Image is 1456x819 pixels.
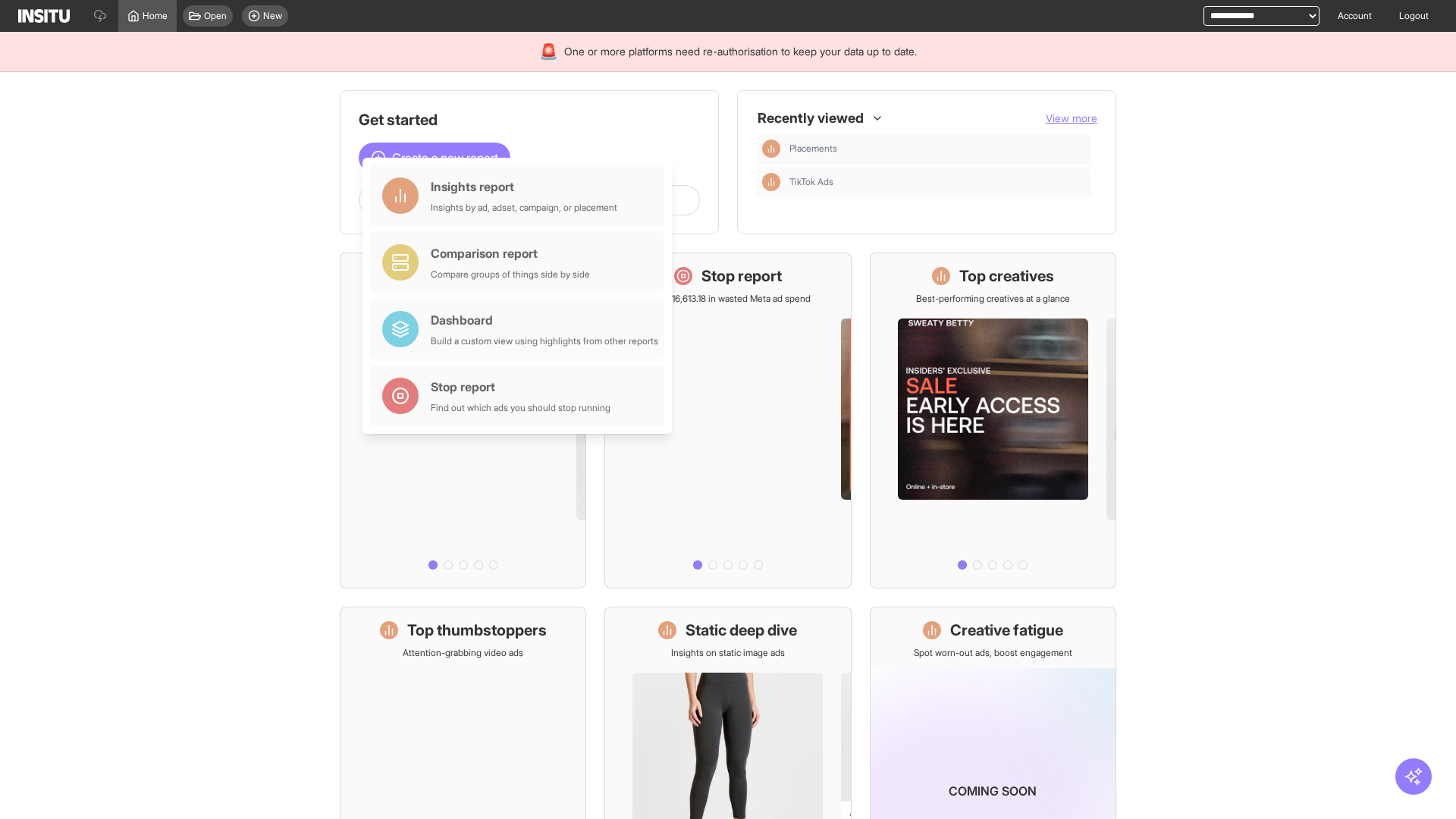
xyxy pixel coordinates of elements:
[789,176,833,188] span: TikTok Ads
[870,253,1116,588] a: Top creativesBest-performing creatives at a glance
[671,647,785,659] p: Insights on static image ads
[539,41,558,62] div: 🚨
[431,177,617,196] div: Insights report
[762,140,780,158] div: Insights
[762,173,780,191] div: Insights
[431,268,590,281] div: Compare groups of things side by side
[204,10,227,22] span: Open
[564,44,917,59] span: One or more platforms need re-authorisation to keep your data up to date.
[359,143,510,173] button: Create a new report
[431,202,617,214] div: Insights by ad, adset, campaign, or placement
[407,620,547,641] h1: Top thumbstoppers
[431,335,658,347] div: Build a custom view using highlights from other reports
[645,293,811,305] p: Save £16,613.18 in wasted Meta ad spend
[686,620,797,641] h1: Static deep dive
[701,265,782,287] h1: Stop report
[263,10,282,22] span: New
[18,9,70,23] img: Logo
[1046,111,1097,124] span: View more
[392,149,498,167] span: Create a new report
[143,10,168,22] span: Home
[789,143,1085,155] span: Placements
[359,109,700,130] h1: Get started
[431,378,610,396] div: Stop report
[916,293,1070,305] p: Best-performing creatives at a glance
[789,176,1085,188] span: TikTok Ads
[431,244,590,262] div: Comparison report
[789,143,837,155] span: Placements
[1046,111,1097,126] button: View more
[431,311,658,329] div: Dashboard
[604,253,851,588] a: Stop reportSave £16,613.18 in wasted Meta ad spend
[403,647,523,659] p: Attention-grabbing video ads
[340,253,586,588] a: What's live nowSee all active ads instantly
[431,402,610,414] div: Find out which ads you should stop running
[959,265,1054,287] h1: Top creatives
